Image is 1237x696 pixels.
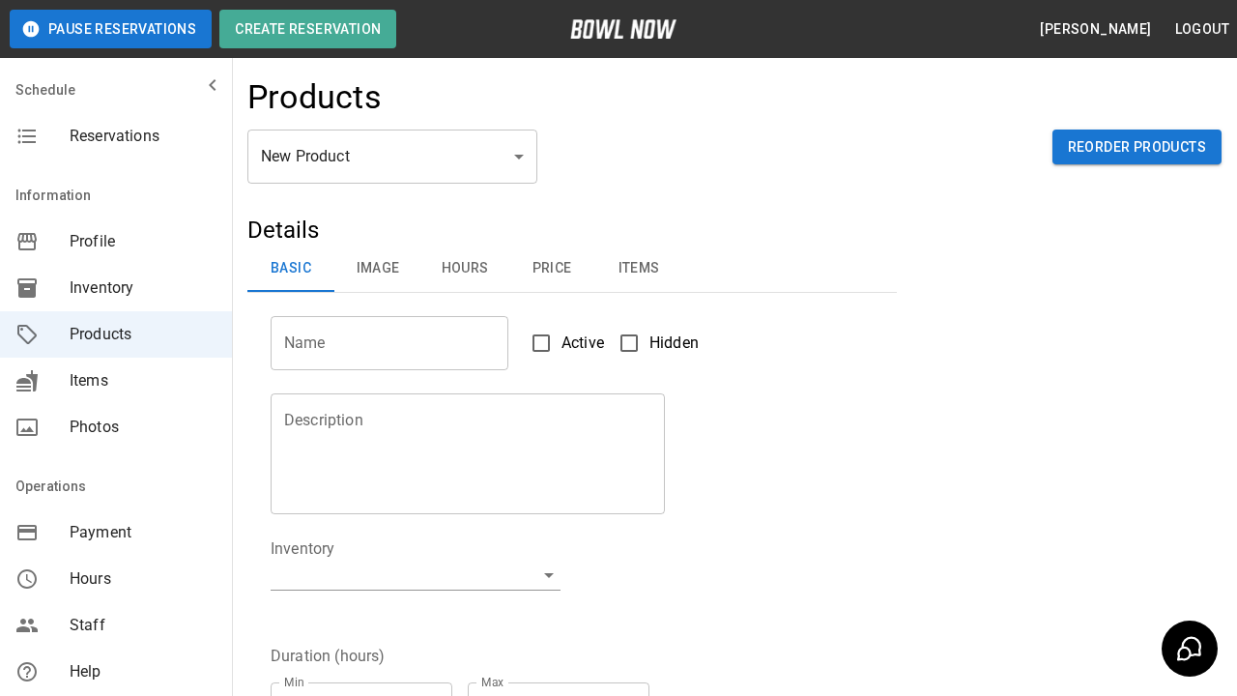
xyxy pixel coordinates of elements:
span: Photos [70,416,216,439]
span: Reservations [70,125,216,148]
button: Create Reservation [219,10,396,48]
span: Products [70,323,216,346]
button: Items [595,246,682,292]
h5: Details [247,215,897,246]
button: Logout [1167,12,1237,47]
button: Image [334,246,421,292]
button: Price [508,246,595,292]
legend: Inventory [271,537,334,560]
span: Help [70,660,216,683]
span: Hidden [649,332,699,355]
legend: Duration (hours) [271,645,385,667]
label: Hidden products will not be visible to customers. You can still create and use them for bookings. [609,323,699,363]
span: Profile [70,230,216,253]
button: Reorder Products [1052,130,1222,165]
div: New Product [247,130,537,184]
span: Inventory [70,276,216,300]
button: [PERSON_NAME] [1032,12,1159,47]
span: Hours [70,567,216,591]
span: Payment [70,521,216,544]
div: basic tabs example [247,246,897,292]
span: Items [70,369,216,392]
button: Hours [421,246,508,292]
h4: Products [247,77,382,118]
button: Pause Reservations [10,10,212,48]
img: logo [570,19,676,39]
button: Basic [247,246,334,292]
span: Staff [70,614,216,637]
span: Active [561,332,604,355]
